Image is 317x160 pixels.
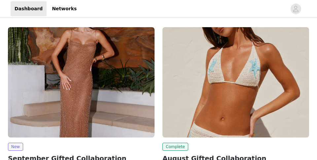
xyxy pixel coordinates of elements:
span: New [8,143,23,151]
a: Networks [48,1,81,16]
img: Peppermayo USA [8,27,155,137]
div: avatar [293,4,299,14]
img: Peppermayo USA [162,27,309,137]
span: Complete [162,143,188,151]
a: Dashboard [11,1,47,16]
